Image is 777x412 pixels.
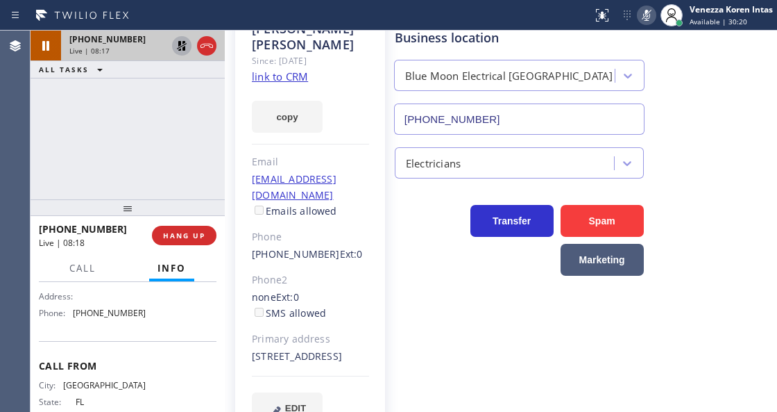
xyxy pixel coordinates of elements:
[252,69,308,83] a: link to CRM
[255,206,264,215] input: Emails allowed
[39,397,76,407] span: State:
[39,65,89,74] span: ALL TASKS
[252,331,369,347] div: Primary address
[395,28,644,47] div: Business location
[73,308,146,318] span: [PHONE_NUMBER]
[197,36,216,56] button: Hang up
[405,68,613,84] div: Blue Moon Electrical [GEOGRAPHIC_DATA]
[690,17,747,26] span: Available | 30:20
[252,204,337,217] label: Emails allowed
[252,21,369,53] div: [PERSON_NAME] [PERSON_NAME]
[61,255,104,282] button: Call
[252,172,336,201] a: [EMAIL_ADDRESS][DOMAIN_NAME]
[163,231,205,240] span: HANG UP
[252,53,369,69] div: Since: [DATE]
[252,272,369,288] div: Phone2
[149,255,194,282] button: Info
[31,61,117,78] button: ALL TASKS
[152,226,216,245] button: HANG UP
[39,380,63,390] span: City:
[255,308,264,317] input: SMS allowed
[69,46,110,56] span: Live | 08:17
[69,262,96,274] span: Call
[470,205,554,237] button: Transfer
[172,36,191,56] button: Unhold Customer
[690,3,773,15] div: Venezza Koren Intas
[39,308,73,318] span: Phone:
[394,104,644,135] input: Phone Number
[157,262,186,274] span: Info
[39,291,76,302] span: Address:
[63,380,146,390] span: [GEOGRAPHIC_DATA]
[637,6,656,25] button: Mute
[340,247,363,261] span: Ext: 0
[406,155,461,171] div: Electricians
[561,244,644,276] button: Marketing
[252,101,323,133] button: copy
[69,33,146,45] span: [PHONE_NUMBER]
[252,154,369,170] div: Email
[276,290,299,304] span: Ext: 0
[39,359,216,372] span: Call From
[252,229,369,245] div: Phone
[39,222,127,236] span: [PHONE_NUMBER]
[76,397,145,407] span: FL
[252,306,326,320] label: SMS allowed
[561,205,644,237] button: Spam
[252,247,340,261] a: [PHONE_NUMBER]
[39,237,85,249] span: Live | 08:18
[252,290,369,322] div: none
[252,349,369,365] div: [STREET_ADDRESS]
